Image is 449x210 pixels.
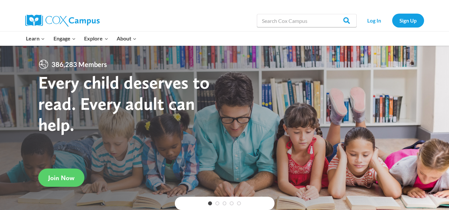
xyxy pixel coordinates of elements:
[208,201,212,205] a: 1
[38,72,210,135] strong: Every child deserves to read. Every adult can help.
[392,14,424,27] a: Sign Up
[26,34,45,43] span: Learn
[38,169,84,187] a: Join Now
[360,14,424,27] nav: Secondary Navigation
[84,34,108,43] span: Explore
[22,32,141,45] nav: Primary Navigation
[257,14,357,27] input: Search Cox Campus
[230,201,234,205] a: 4
[49,59,110,70] span: 386,283 Members
[223,201,227,205] a: 3
[117,34,137,43] span: About
[215,201,219,205] a: 2
[360,14,389,27] a: Log In
[54,34,76,43] span: Engage
[25,15,100,27] img: Cox Campus
[237,201,241,205] a: 5
[48,174,74,182] span: Join Now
